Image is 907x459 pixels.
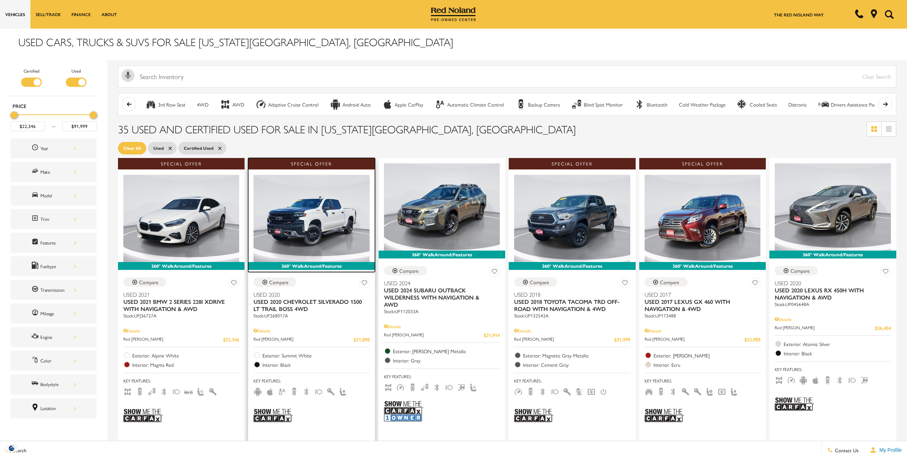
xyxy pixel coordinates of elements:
span: Forward Collision Warning [184,388,193,394]
img: Red Noland Pre-Owned [431,7,476,21]
span: My Profile [877,447,902,453]
span: $31,999 [614,336,630,343]
span: Memory Seats [705,388,714,394]
button: Drivers Assistance PackageDrivers Assistance Package [814,97,889,112]
button: Save Vehicle [489,266,500,279]
span: Used 2024 [384,280,494,287]
div: Cold Weather Package [679,102,726,108]
span: Backup Camera [526,388,535,394]
span: Blind Spot Monitor [420,384,429,390]
span: Model [31,191,40,200]
span: Exterior: Summit White [262,352,369,359]
button: Blind Spot MonitorBlind Spot Monitor [567,97,627,112]
span: Used 2021 BMW 2 Series 228i xDrive With Navigation & AWD [123,298,234,312]
img: 2021 BMW 2 Series 228i xDrive [123,175,239,262]
span: Lane Warning [575,388,583,394]
div: Maximum Price [90,112,97,119]
a: Red [PERSON_NAME] $31,914 [384,331,500,339]
span: $31,914 [484,331,500,339]
div: Automatic Climate Control [447,102,504,108]
img: 2024 Subaru Outback Wilderness [384,163,500,250]
span: Bodystyle [31,380,40,389]
img: 2020 Lexus RX 450h [775,163,891,250]
span: Interior: Black [262,361,369,368]
span: $32,989 [744,336,760,343]
input: Maximum [62,122,97,131]
span: Apple Car-Play [811,376,820,383]
button: Compare Vehicle [253,277,296,287]
div: Model [40,192,76,199]
div: Special Offer [509,158,635,169]
div: Bodystyle [40,380,76,388]
span: Clear All [123,144,141,153]
a: Red [PERSON_NAME] $36,484 [775,324,891,332]
div: Pricing Details - Used 2017 Lexus GX 460 With Navigation & 4WD [645,327,760,334]
div: Pricing Details - Used 2024 Subaru Outback Wilderness With Navigation & AWD [384,323,500,330]
div: Color [40,357,76,365]
button: scroll right [878,97,892,111]
span: Certified Used [184,144,213,153]
img: Show Me the CARFAX 1-Owner Badge [384,398,423,424]
div: FueltypeFueltype [11,256,97,276]
span: Keyless Entry [326,388,335,394]
span: Interior: Ecru [654,361,760,368]
span: Red [PERSON_NAME] [775,324,874,332]
div: Adaptive Cruise Control [268,102,319,108]
span: Engine [31,332,40,342]
div: Drivers Assistance Package [818,99,829,110]
div: Stock : UP045648A [775,301,891,307]
h5: Price [13,103,95,109]
div: EngineEngine [11,327,97,347]
span: Used [153,144,164,153]
div: Pricing Details - Used 2021 BMW 2 Series 228i xDrive With Navigation & AWD [123,327,239,334]
label: Used [72,67,81,74]
span: Blind Spot Monitor [148,388,156,394]
span: Key Features : [514,377,630,385]
span: Fueltype [31,262,40,271]
span: Adaptive Cruise Control [396,384,405,390]
div: YearYear [11,138,97,158]
div: Minimum Price [10,112,18,119]
span: $36,484 [875,324,891,332]
div: Drivers Assistance Package [831,102,885,108]
span: Exterior: [PERSON_NAME] Metallic [393,347,500,355]
a: Red Noland Pre-Owned [431,10,476,17]
div: Backup Camera [528,102,560,108]
span: Adaptive Cruise Control [787,376,795,383]
div: Apple CarPlay [382,99,393,110]
span: Fog Lights [445,384,453,390]
button: Save Vehicle [620,277,630,291]
img: 2018 Toyota Tacoma TRD Off-Road [514,175,630,262]
span: Used 2020 [253,291,364,298]
span: Make [31,167,40,177]
div: Trim [40,215,76,223]
div: 360° WalkAround/Features [509,262,635,270]
span: Hands-Free Liftgate [457,384,465,390]
div: 360° WalkAround/Features [769,251,896,258]
a: Red [PERSON_NAME] $32,989 [645,336,760,343]
span: Used 2020 [775,280,885,287]
div: ColorColor [11,351,97,371]
div: Bluetooth [647,102,667,108]
span: Backup Camera [823,376,832,383]
div: Stock : UP173488 [645,312,760,319]
div: Apple CarPlay [395,102,423,108]
input: Search Inventory [118,65,896,88]
span: Used 2017 [645,291,755,298]
button: scroll left [122,97,136,111]
div: Blind Spot Monitor [584,102,623,108]
div: LocationLocation [11,398,97,418]
span: Red [PERSON_NAME] [514,336,614,343]
span: Red [PERSON_NAME] [384,331,484,339]
div: 3rd Row Seat [146,99,156,110]
button: Cold Weather Package [675,97,730,112]
span: Mileage [31,309,40,318]
span: Exterior: Magnetic Gray Metallic [523,352,630,359]
div: Pricing Details - Used 2020 Chevrolet Silverado 1500 LT Trail Boss 4WD [253,327,369,334]
div: 3rd Row Seat [158,102,186,108]
div: Android Auto [330,99,341,110]
a: Red [PERSON_NAME] $31,999 [514,336,630,343]
button: Cooled SeatsCooled Seats [733,97,781,112]
span: Android Auto [799,376,808,383]
button: 3rd Row Seat3rd Row Seat [142,97,189,112]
